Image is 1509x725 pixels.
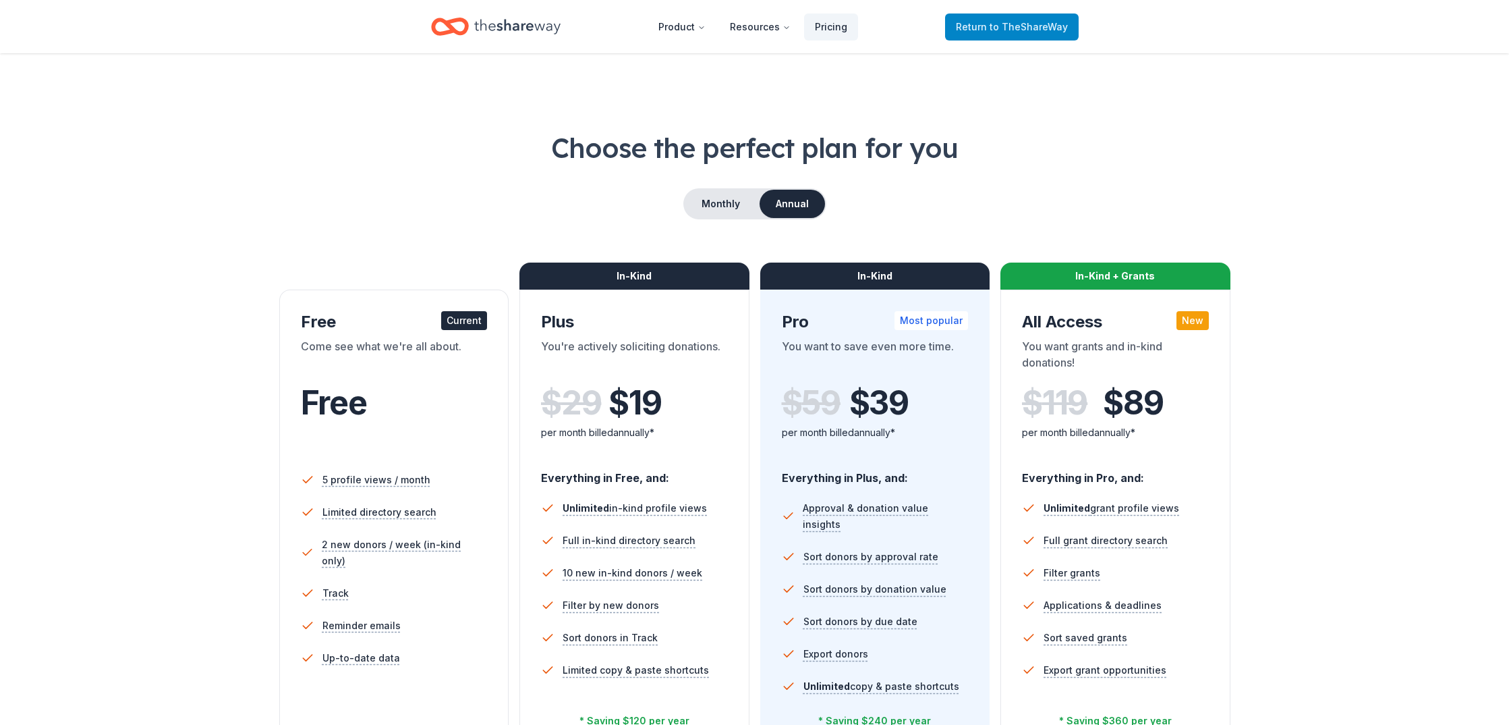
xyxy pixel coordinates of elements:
span: Sort saved grants [1044,630,1127,646]
nav: Main [648,11,858,43]
span: Filter grants [1044,565,1100,581]
div: Plus [541,311,728,333]
span: Approval & donation value insights [803,500,968,533]
span: $ 19 [608,384,661,422]
span: Sort donors by donation value [803,581,946,597]
span: Reminder emails [322,618,401,634]
div: Everything in Plus, and: [782,458,969,487]
span: $ 89 [1103,384,1163,422]
span: Track [322,585,349,601]
span: to TheShareWay [990,21,1068,32]
span: Free [301,383,367,423]
span: Unlimited [1044,502,1090,514]
span: Filter by new donors [563,597,659,614]
span: Sort donors by due date [803,614,917,630]
span: 10 new in-kind donors / week [563,565,702,581]
span: Full in-kind directory search [563,533,695,549]
span: Unlimited [803,680,850,692]
div: Everything in Pro, and: [1022,458,1209,487]
span: Full grant directory search [1044,533,1168,549]
span: Limited directory search [322,504,436,520]
span: 2 new donors / week (in-kind only) [322,537,487,569]
h1: Choose the perfect plan for you [118,129,1392,167]
span: Export grant opportunities [1044,662,1166,678]
a: Home [431,11,561,43]
div: Pro [782,311,969,333]
div: Current [441,311,487,330]
div: per month billed annually* [1022,425,1209,441]
a: Pricing [804,14,858,41]
span: Applications & deadlines [1044,597,1162,614]
button: Monthly [685,190,757,218]
div: In-Kind [519,263,749,290]
span: Export donors [803,646,868,662]
span: Up-to-date data [322,650,400,666]
span: copy & paste shortcuts [803,680,959,692]
span: in-kind profile views [563,502,707,514]
div: All Access [1022,311,1209,333]
span: Unlimited [563,502,609,514]
div: per month billed annually* [541,425,728,441]
div: New [1176,311,1209,330]
div: You want grants and in-kind donations! [1022,338,1209,376]
span: grant profile views [1044,502,1179,514]
div: per month billed annually* [782,425,969,441]
button: Product [648,14,716,41]
a: Returnto TheShareWay [945,14,1079,41]
div: In-Kind + Grants [1000,263,1230,290]
span: 5 profile views / month [322,472,430,488]
div: Most popular [894,311,968,330]
span: $ 39 [849,384,909,422]
span: Sort donors in Track [563,630,658,646]
div: In-Kind [760,263,990,290]
div: Everything in Free, and: [541,458,728,487]
div: You want to save even more time. [782,338,969,376]
div: Free [301,311,488,333]
span: Return [956,19,1068,35]
button: Resources [719,14,801,41]
span: Sort donors by approval rate [803,549,938,565]
div: Come see what we're all about. [301,338,488,376]
span: Limited copy & paste shortcuts [563,662,709,678]
button: Annual [760,190,825,218]
div: You're actively soliciting donations. [541,338,728,376]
